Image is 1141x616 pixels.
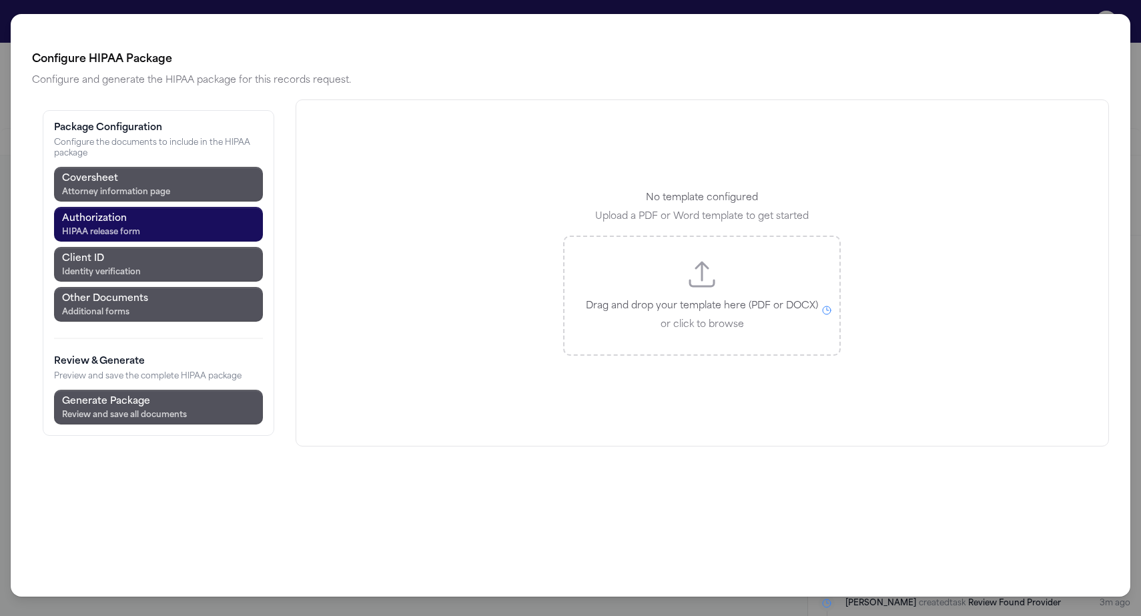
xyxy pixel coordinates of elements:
p: Configure and generate the HIPAA package for this records request. [32,73,1109,89]
h2: Configure HIPAA Package [32,51,1109,67]
div: Attorney information page [62,187,170,198]
div: Identity verification [62,267,141,278]
button: Client IDIdentity verification [54,247,263,282]
div: Additional forms [62,307,148,318]
button: CoversheetAttorney information page [54,167,263,202]
button: AuthorizationHIPAA release form [54,207,263,242]
div: HIPAA release form [62,227,140,238]
button: Other DocumentsAdditional forms [54,287,263,322]
p: Preview and save the complete HIPAA package [54,371,263,382]
p: Configure the documents to include in the HIPAA package [54,137,263,159]
p: Upload a PDF or Word template to get started [595,209,809,225]
p: Drag and drop your template here (PDF or DOCX) [586,298,818,314]
h3: Review & Generate [54,355,263,368]
p: or click to browse [586,317,818,333]
div: Upload template file [563,236,841,356]
div: Review and save all documents [62,410,187,420]
h3: Package Configuration [54,121,263,135]
p: No template configured [595,190,809,206]
button: Generate PackageReview and save all documents [54,390,263,424]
